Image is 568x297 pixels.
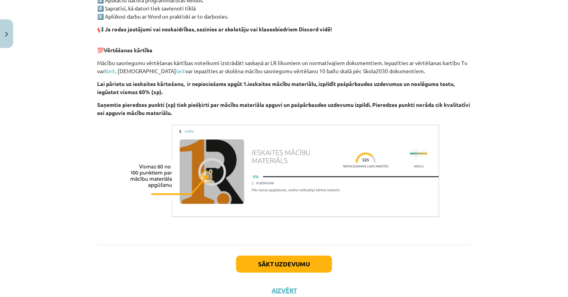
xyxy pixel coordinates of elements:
b: Lai pārietu uz ieskaites kārtošanu, ir nepieciešams apgūt 1.ieskaites mācību materiālu, izpildīt ... [97,80,455,95]
b: Vērtēšanas kārtība [104,46,152,53]
button: Aizvērt [269,287,299,294]
a: šeit [106,67,115,74]
button: Sākt uzdevumu [236,256,332,273]
img: icon-close-lesson-0947bae3869378f0d4975bcd49f059093ad1ed9edebbc8119c70593378902aed.svg [5,32,8,37]
a: šeit [176,67,185,74]
strong: 📢 Ja rodas jautājumi vai neskaidrības, sazinies ar skolotāju vai klasesbiedriem Discord vidē! [97,26,332,33]
p: Mācību sasniegumu vērtēšanas kārtības noteikumi izstrādāti saskaņā ar LR likumiem un normatīvajie... [97,59,471,75]
b: Saņemtie pieredzes punkti (xp) tiek piešķirti par mācību materiāla apguvi un pašpārbaudes uzdevum... [97,101,470,116]
p: 💯 [97,38,471,54]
